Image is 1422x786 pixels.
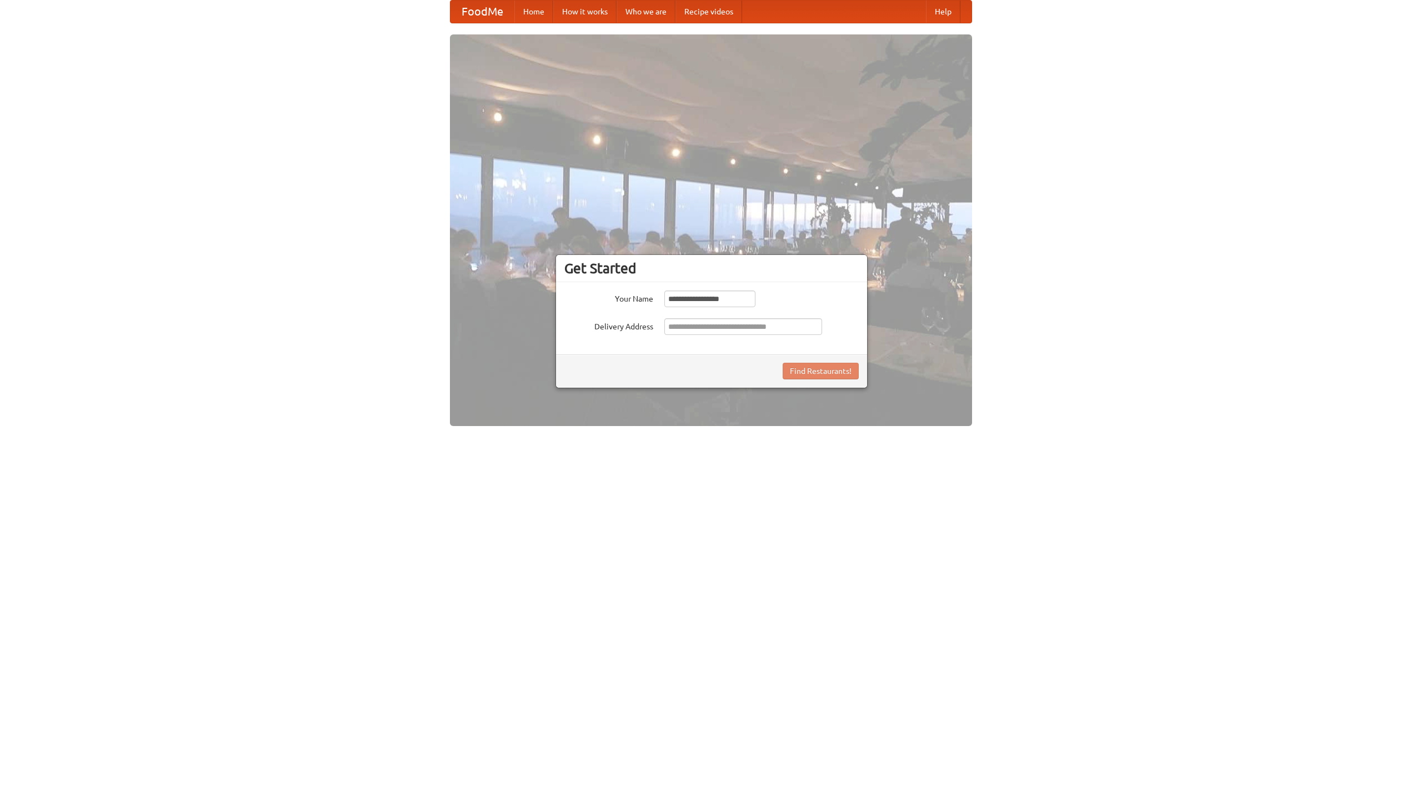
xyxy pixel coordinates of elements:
a: Home [514,1,553,23]
a: Help [926,1,960,23]
a: Recipe videos [675,1,742,23]
label: Delivery Address [564,318,653,332]
h3: Get Started [564,260,859,277]
label: Your Name [564,291,653,304]
a: FoodMe [450,1,514,23]
a: Who we are [617,1,675,23]
a: How it works [553,1,617,23]
button: Find Restaurants! [783,363,859,379]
